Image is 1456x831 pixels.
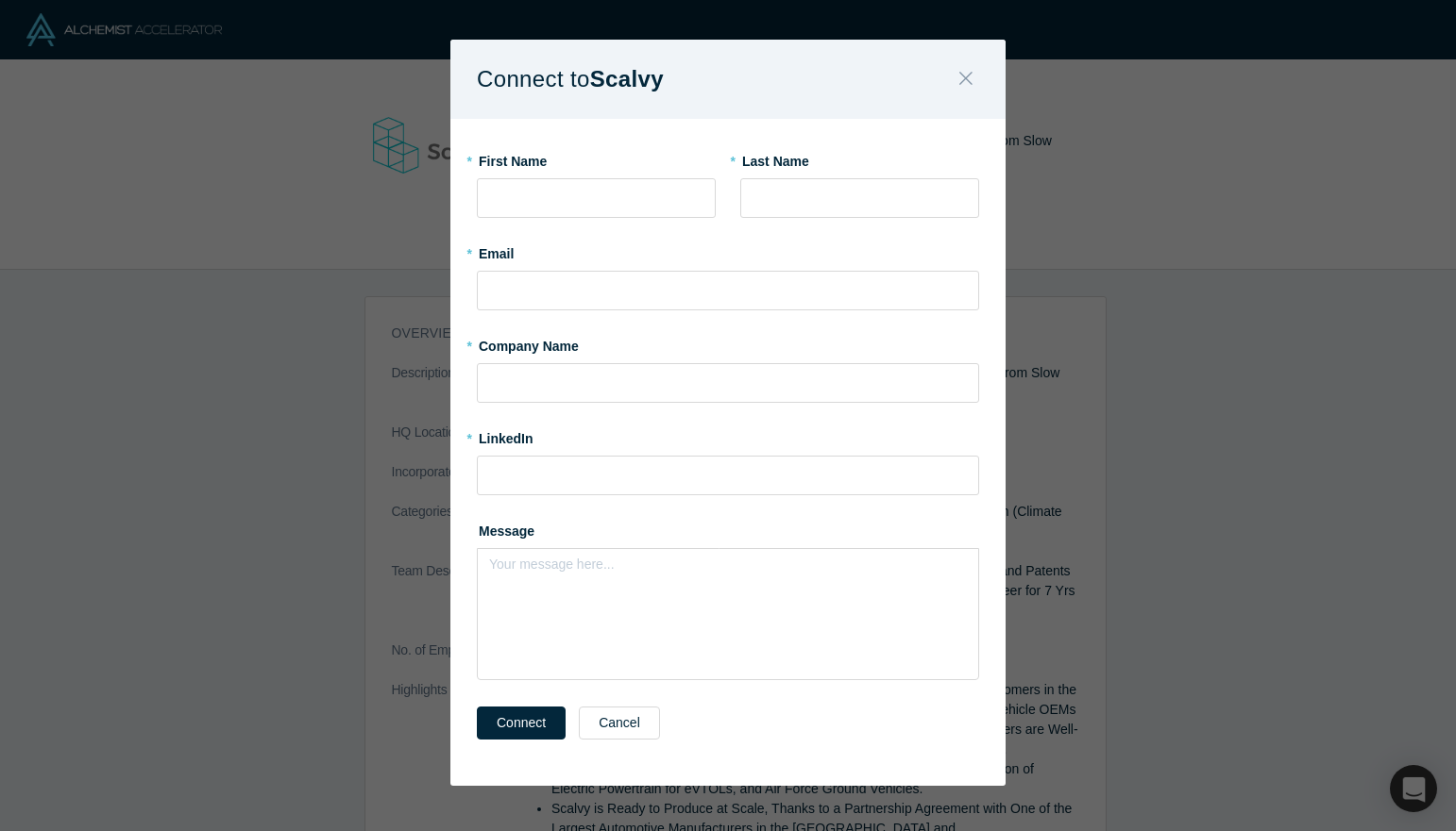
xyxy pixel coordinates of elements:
[477,423,533,449] label: LinkedIn
[477,706,566,740] button: Connect
[946,59,986,100] button: Close
[579,706,660,740] button: Cancel
[590,66,664,91] b: Scalvy
[740,145,979,172] label: Last Name
[477,145,716,172] label: First Name
[490,555,967,586] div: rdw-editor
[477,59,697,99] h1: Connect to
[477,330,979,357] label: Company Name
[477,238,979,264] label: Email
[477,548,979,680] div: rdw-wrapper
[477,515,979,541] label: Message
